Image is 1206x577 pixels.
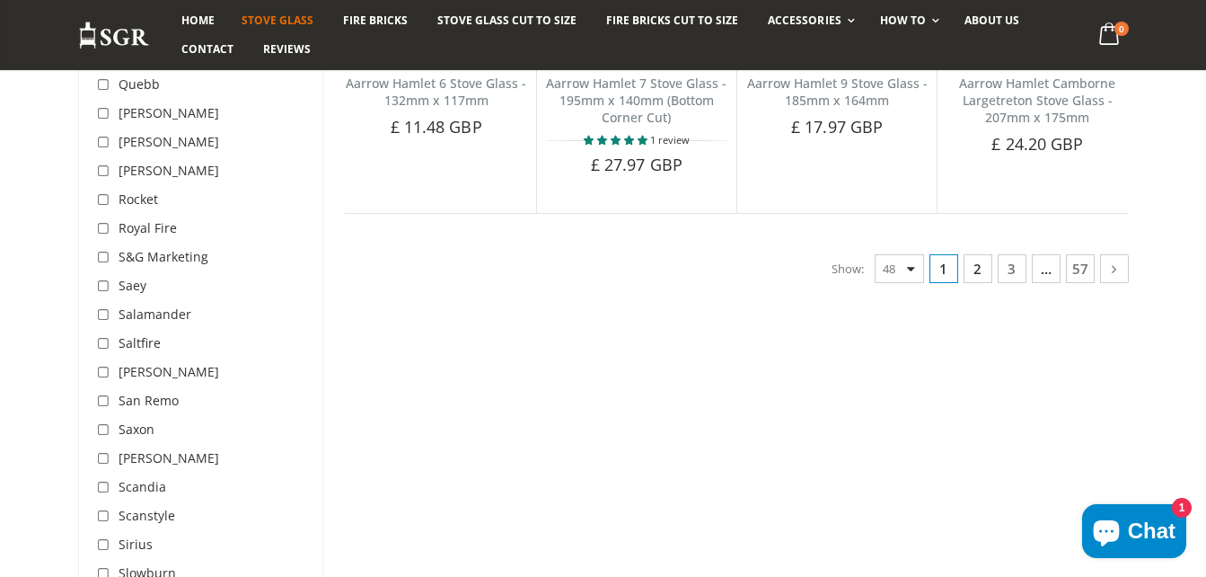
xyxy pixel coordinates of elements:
span: How To [880,13,926,28]
a: 2 [964,254,992,283]
span: Fire Bricks [343,13,408,28]
span: Home [181,13,215,28]
span: Show: [832,254,864,283]
span: Salamander [119,306,191,323]
span: 0 [1114,22,1129,36]
a: How To [867,6,948,35]
span: [PERSON_NAME] [119,133,219,150]
span: Quebb [119,75,160,93]
a: Stove Glass [228,6,327,35]
span: 1 [929,254,958,283]
span: [PERSON_NAME] [119,104,219,121]
span: [PERSON_NAME] [119,162,219,179]
a: Home [168,6,228,35]
a: Aarrow Hamlet 6 Stove Glass - 132mm x 117mm [346,75,526,109]
inbox-online-store-chat: Shopify online store chat [1077,504,1192,563]
a: Stove Glass Cut To Size [424,6,590,35]
span: £ 17.97 GBP [791,116,883,138]
span: £ 24.20 GBP [991,133,1083,155]
span: [PERSON_NAME] [119,449,219,466]
span: 1 review [650,133,690,146]
span: … [1032,254,1061,283]
img: Stove Glass Replacement [78,21,150,50]
span: £ 11.48 GBP [391,116,482,138]
span: Fire Bricks Cut To Size [606,13,738,28]
span: Stove Glass [242,13,313,28]
span: £ 27.97 GBP [591,154,682,175]
span: Saxon [119,421,154,438]
span: 5.00 stars [584,133,650,146]
span: Saltfire [119,334,161,351]
a: Aarrow Hamlet 9 Stove Glass - 185mm x 164mm [747,75,928,109]
span: Scanstyle [119,507,175,524]
a: Aarrow Hamlet Camborne Largetreton Stove Glass - 207mm x 175mm [959,75,1115,126]
a: 0 [1091,18,1128,53]
span: Rocket [119,191,158,208]
a: Reviews [250,35,324,64]
span: Contact [181,41,233,57]
a: 57 [1066,254,1095,283]
span: Saey [119,277,146,294]
span: S&G Marketing [119,248,208,265]
a: 3 [998,254,1026,283]
a: Contact [168,35,247,64]
a: Accessories [754,6,863,35]
a: About us [951,6,1033,35]
span: [PERSON_NAME] [119,363,219,380]
a: Fire Bricks [330,6,421,35]
span: Sirius [119,536,153,553]
span: About us [964,13,1019,28]
span: Stove Glass Cut To Size [437,13,577,28]
span: Reviews [263,41,311,57]
span: Scandia [119,478,166,495]
span: Accessories [768,13,841,28]
span: Royal Fire [119,219,177,236]
a: Aarrow Hamlet 7 Stove Glass - 195mm x 140mm (Bottom Corner Cut) [546,75,726,126]
span: San Remo [119,392,179,409]
a: Fire Bricks Cut To Size [593,6,752,35]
